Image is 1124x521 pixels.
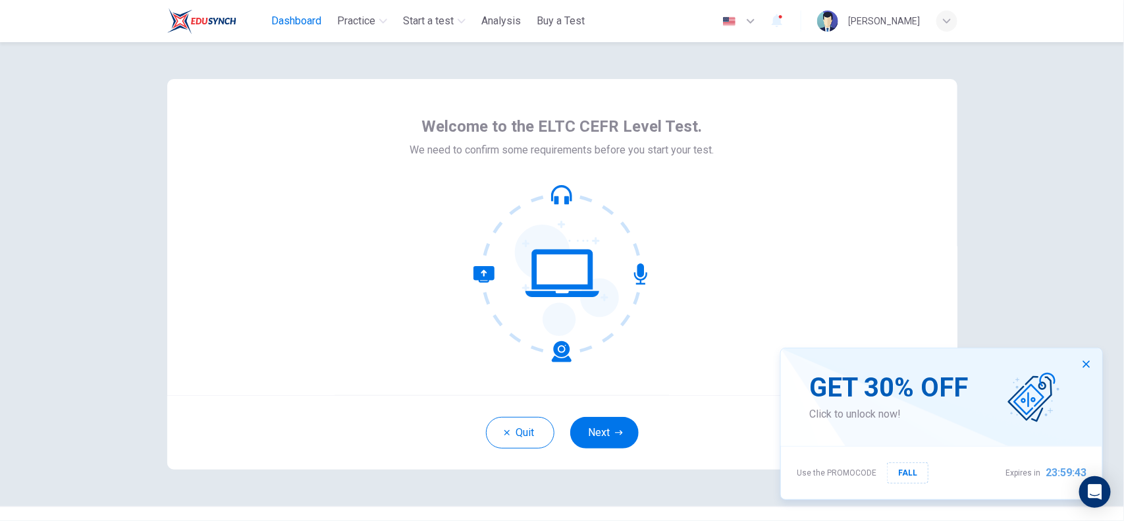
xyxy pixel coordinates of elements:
span: Expires in [1005,465,1040,481]
span: Welcome to the ELTC CEFR Level Test. [422,116,703,137]
span: GET 30% OFF [809,372,968,404]
div: Open Intercom Messenger [1079,476,1111,508]
div: [PERSON_NAME] [849,13,921,29]
span: Practice [337,13,375,29]
span: Dashboard [271,13,321,29]
span: Analysis [481,13,521,29]
img: Profile picture [817,11,838,32]
button: Practice [332,9,392,33]
button: Quit [486,417,554,449]
button: Dashboard [266,9,327,33]
button: Analysis [476,9,526,33]
span: FALL [898,466,917,480]
a: ELTC logo [167,8,267,34]
span: Use the PROMOCODE [797,465,876,481]
span: Buy a Test [537,13,585,29]
span: Click to unlock now! [809,406,968,422]
img: ELTC logo [167,8,236,34]
span: We need to confirm some requirements before you start your test. [410,142,714,158]
button: Buy a Test [531,9,590,33]
img: en [721,16,737,26]
button: Start a test [398,9,471,33]
span: 23:59:43 [1046,465,1086,481]
span: Start a test [403,13,454,29]
button: Next [570,417,639,449]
